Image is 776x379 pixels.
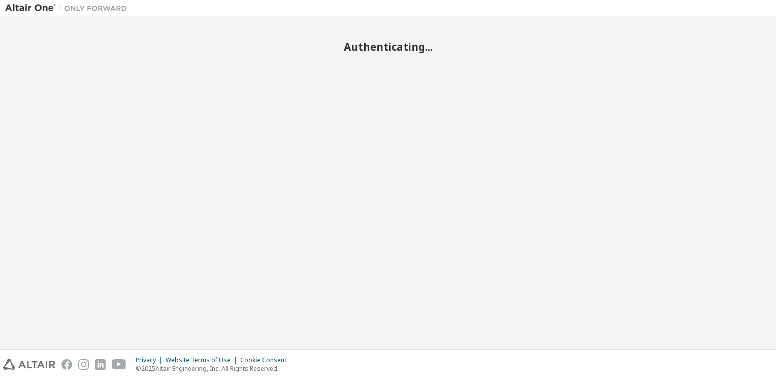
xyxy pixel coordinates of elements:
[112,359,126,370] img: youtube.svg
[240,356,293,364] div: Cookie Consent
[136,356,166,364] div: Privacy
[136,364,293,373] p: © 2025 Altair Engineering, Inc. All Rights Reserved.
[5,3,132,13] img: Altair One
[3,359,55,370] img: altair_logo.svg
[95,359,106,370] img: linkedin.svg
[166,356,240,364] div: Website Terms of Use
[61,359,72,370] img: facebook.svg
[5,40,771,53] h2: Authenticating...
[78,359,89,370] img: instagram.svg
